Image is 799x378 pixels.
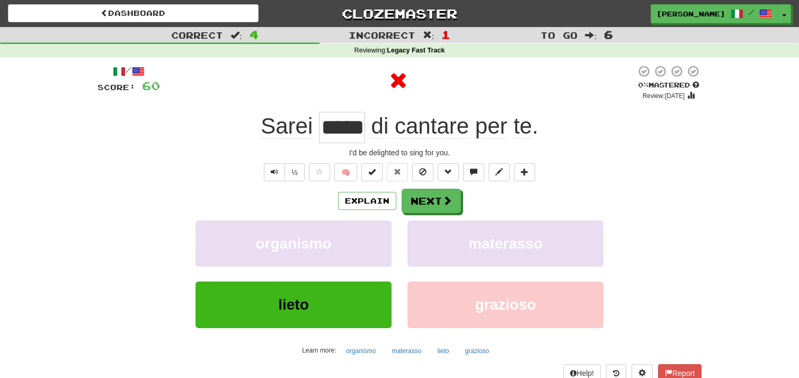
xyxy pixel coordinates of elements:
[463,163,484,181] button: Discuss sentence (alt+u)
[171,30,223,40] span: Correct
[371,113,389,139] span: di
[302,347,336,354] small: Learn more:
[656,9,725,19] span: [PERSON_NAME]
[250,28,259,41] span: 4
[387,163,408,181] button: Reset to 0% Mastered (alt+r)
[749,8,754,16] span: /
[285,163,305,181] button: ½
[264,163,285,181] button: Play sentence audio (ctl+space)
[278,296,309,313] span: lieto
[142,79,160,92] span: 60
[97,65,160,78] div: /
[230,31,242,40] span: :
[468,235,543,252] span: materasso
[638,81,649,89] span: 0 %
[261,113,313,139] span: Sarei
[514,163,535,181] button: Add to collection (alt+a)
[309,163,330,181] button: Favorite sentence (alt+f)
[274,4,525,23] a: Clozemaster
[407,282,603,328] button: grazioso
[196,221,392,267] button: organismo
[431,343,455,359] button: lieto
[651,4,778,23] a: [PERSON_NAME] /
[459,343,494,359] button: grazioso
[643,92,685,100] small: Review: [DATE]
[196,282,392,328] button: lieto
[441,28,450,41] span: 1
[412,163,433,181] button: Ignore sentence (alt+i)
[513,113,532,139] span: te
[438,163,459,181] button: Grammar (alt+g)
[387,47,445,54] strong: Legacy Fast Track
[262,163,305,181] div: Text-to-speech controls
[361,163,383,181] button: Set this sentence to 100% Mastered (alt+m)
[475,296,536,313] span: grazioso
[489,163,510,181] button: Edit sentence (alt+d)
[585,31,597,40] span: :
[423,31,434,40] span: :
[338,192,396,210] button: Explain
[8,4,259,22] a: Dashboard
[395,113,469,139] span: cantare
[604,28,613,41] span: 6
[334,163,357,181] button: 🧠
[386,343,427,359] button: materasso
[407,221,603,267] button: materasso
[349,30,415,40] span: Incorrect
[365,113,538,139] span: .
[97,147,702,158] div: I'd be delighted to sing for you.
[402,189,461,213] button: Next
[255,235,331,252] span: organismo
[97,83,136,92] span: Score:
[340,343,381,359] button: organismo
[475,113,508,139] span: per
[540,30,578,40] span: To go
[636,81,702,90] div: Mastered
